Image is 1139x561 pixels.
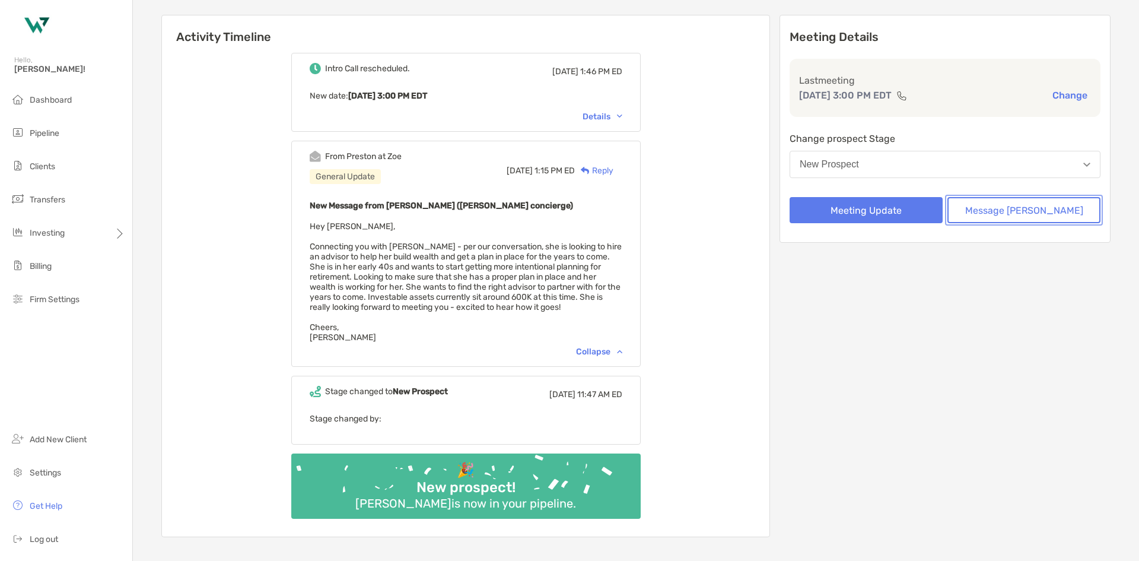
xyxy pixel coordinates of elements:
[452,462,479,479] div: 🎉
[11,92,25,106] img: dashboard icon
[800,159,859,170] div: New Prospect
[577,389,622,400] span: 11:47 AM ED
[552,66,578,77] span: [DATE]
[30,195,65,205] span: Transfers
[162,15,769,44] h6: Activity Timeline
[30,261,52,271] span: Billing
[790,30,1100,45] p: Meeting Details
[412,479,520,496] div: New prospect!
[30,294,79,305] span: Firm Settings
[11,258,25,272] img: billing icon
[11,125,25,140] img: pipeline icon
[11,465,25,479] img: settings icon
[1083,163,1090,167] img: Open dropdown arrow
[310,201,573,211] b: New Message from [PERSON_NAME] ([PERSON_NAME] concierge)
[790,131,1100,146] p: Change prospect Stage
[348,91,427,101] b: [DATE] 3:00 PM EDT
[30,435,87,445] span: Add New Client
[11,432,25,446] img: add_new_client icon
[30,161,55,172] span: Clients
[30,468,61,478] span: Settings
[310,411,622,426] p: Stage changed by:
[30,128,59,138] span: Pipeline
[507,166,533,176] span: [DATE]
[393,386,448,397] b: New Prospect
[581,167,590,175] img: Reply icon
[310,386,321,397] img: Event icon
[325,386,448,397] div: Stage changed to
[11,192,25,206] img: transfers icon
[30,95,72,105] span: Dashboard
[576,347,622,357] div: Collapse
[11,498,25,512] img: get-help icon
[947,197,1100,223] button: Message [PERSON_NAME]
[325,151,402,161] div: From Preston at Zoe
[580,66,622,77] span: 1:46 PM ED
[799,73,1091,88] p: Last meeting
[310,169,381,184] div: General Update
[790,151,1100,178] button: New Prospect
[310,221,622,343] span: Hey [PERSON_NAME], Connecting you with [PERSON_NAME] - per our conversation, she is looking to hi...
[896,91,907,100] img: communication type
[325,64,410,74] div: Intro Call rescheduled.
[11,291,25,306] img: firm-settings icon
[799,88,892,103] p: [DATE] 3:00 PM EDT
[14,5,57,47] img: Zoe Logo
[310,88,622,103] p: New date :
[790,197,943,223] button: Meeting Update
[534,166,575,176] span: 1:15 PM ED
[310,151,321,162] img: Event icon
[549,389,575,400] span: [DATE]
[11,531,25,546] img: logout icon
[14,64,125,74] span: [PERSON_NAME]!
[30,501,62,511] span: Get Help
[351,496,581,511] div: [PERSON_NAME] is now in your pipeline.
[617,350,622,353] img: Chevron icon
[11,225,25,239] img: investing icon
[617,115,622,118] img: Chevron icon
[291,454,641,509] img: Confetti
[1049,89,1091,102] button: Change
[583,112,622,122] div: Details
[310,63,321,74] img: Event icon
[30,534,58,544] span: Log out
[30,228,65,238] span: Investing
[575,164,613,177] div: Reply
[11,159,25,173] img: clients icon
